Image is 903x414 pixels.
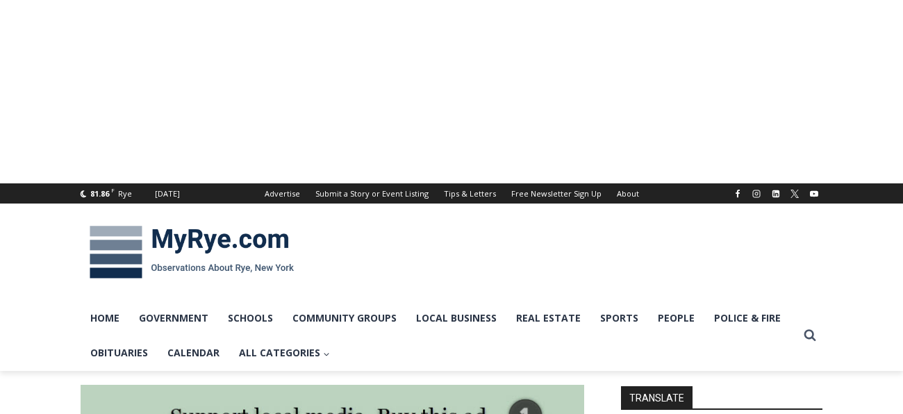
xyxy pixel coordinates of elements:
a: About [609,183,647,204]
a: Advertise [257,183,308,204]
a: All Categories [229,336,340,370]
img: MyRye.com [81,216,303,288]
a: Instagram [748,185,765,202]
a: Real Estate [506,301,590,336]
a: Calendar [158,336,229,370]
a: Tips & Letters [436,183,504,204]
a: People [648,301,704,336]
a: Submit a Story or Event Listing [308,183,436,204]
span: All Categories [239,345,330,361]
span: F [111,186,115,194]
nav: Primary Navigation [81,301,797,371]
a: Facebook [729,185,746,202]
a: YouTube [806,185,822,202]
button: View Search Form [797,323,822,348]
a: Police & Fire [704,301,790,336]
a: X [786,185,803,202]
nav: Secondary Navigation [257,183,647,204]
a: Free Newsletter Sign Up [504,183,609,204]
strong: TRANSLATE [621,386,693,408]
span: 81.86 [90,188,109,199]
a: Community Groups [283,301,406,336]
div: [DATE] [155,188,180,200]
div: Rye [118,188,132,200]
a: Government [129,301,218,336]
a: Sports [590,301,648,336]
a: Local Business [406,301,506,336]
a: Linkedin [768,185,784,202]
a: Home [81,301,129,336]
a: Obituaries [81,336,158,370]
a: Schools [218,301,283,336]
